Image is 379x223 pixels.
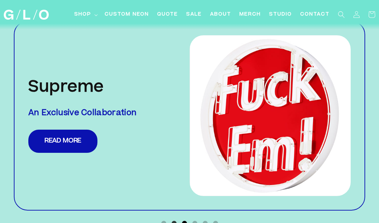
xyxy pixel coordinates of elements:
h3: An Exclusive Collaboration [28,106,146,121]
summary: Search [334,7,349,22]
span: Studio [269,11,292,18]
span: Shop [74,11,91,18]
summary: Shop [70,7,101,22]
a: Studio [265,7,296,22]
a: Merch [235,7,265,22]
span: Merch [239,11,261,18]
span: Custom Neon [105,11,149,18]
strong: Supreme [28,80,104,96]
a: Custom Neon [101,7,153,22]
iframe: Chat Widget [344,190,379,223]
span: SALE [186,11,202,18]
span: Contact [300,11,330,18]
a: GLO Studio [1,7,51,22]
a: About [206,7,235,22]
span: Quote [157,11,178,18]
a: Read More [28,130,97,153]
a: Quote [153,7,182,22]
span: About [210,11,231,18]
a: SALE [182,7,206,22]
img: A74_FW23_NeonSign_04_square.jpg [190,35,351,196]
img: GLO Studio [4,10,49,20]
a: Contact [296,7,334,22]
